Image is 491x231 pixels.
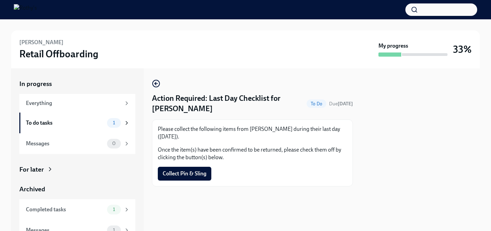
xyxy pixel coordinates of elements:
[158,125,347,141] p: Please collect the following items from [PERSON_NAME] during their last day ([DATE]).
[19,94,135,113] a: Everything
[19,133,135,154] a: Messages0
[26,119,104,127] div: To do tasks
[19,79,135,88] a: In progress
[307,101,326,106] span: To Do
[19,165,135,174] a: For later
[338,101,353,107] strong: [DATE]
[19,48,98,60] h3: Retail Offboarding
[378,42,408,50] strong: My progress
[109,207,119,212] span: 1
[26,99,121,107] div: Everything
[109,120,119,125] span: 1
[163,170,206,177] span: Collect Pin & Sling
[19,185,135,194] a: Archived
[19,165,44,174] div: For later
[19,39,64,46] h6: [PERSON_NAME]
[158,167,211,181] button: Collect Pin & Sling
[19,199,135,220] a: Completed tasks1
[108,141,120,146] span: 0
[26,140,104,147] div: Messages
[26,206,104,213] div: Completed tasks
[453,43,472,56] h3: 33%
[152,93,304,114] h4: Action Required: Last Day Checklist for [PERSON_NAME]
[158,146,347,161] p: Once the item(s) have been confirmed to be returned, please check them off by clicking the button...
[19,113,135,133] a: To do tasks1
[14,4,37,15] img: Rothy's
[329,100,353,107] span: August 18th, 2025 09:00
[329,101,353,107] span: Due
